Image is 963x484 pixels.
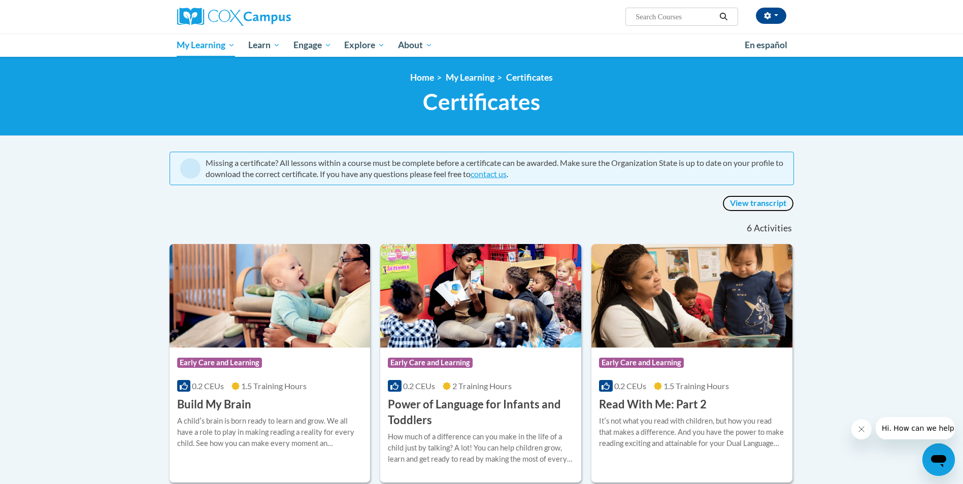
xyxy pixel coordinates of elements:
a: Certificates [506,72,553,83]
input: Search Courses [635,11,716,23]
span: 0.2 CEUs [614,381,646,391]
iframe: Button to launch messaging window [922,443,955,476]
div: How much of a difference can you make in the life of a child just by talking? A lot! You can help... [388,431,574,465]
a: View transcript [722,195,794,212]
div: Main menu [162,33,802,57]
a: My Learning [171,33,242,57]
a: My Learning [446,72,494,83]
a: About [391,33,439,57]
span: 1.5 Training Hours [241,381,307,391]
span: Explore [344,39,385,51]
span: 1.5 Training Hours [663,381,729,391]
iframe: Close message [851,419,872,439]
img: Cox Campus [177,8,291,26]
a: Course LogoEarly Care and Learning0.2 CEUs1.5 Training Hours Build My BrainA childʹs brain is bor... [170,244,371,482]
span: My Learning [177,39,235,51]
a: Learn [242,33,287,57]
img: Course Logo [380,244,581,348]
span: En español [745,40,787,50]
span: About [398,39,433,51]
a: En español [738,34,794,56]
a: contact us [471,169,507,179]
span: Early Care and Learning [599,358,684,368]
div: A childʹs brain is born ready to learn and grow. We all have a role to play in making reading a r... [177,416,363,449]
span: Early Care and Learning [177,358,262,368]
span: 0.2 CEUs [403,381,435,391]
a: Course LogoEarly Care and Learning0.2 CEUs1.5 Training Hours Read With Me: Part 2Itʹs not what yo... [591,244,792,482]
span: Engage [293,39,331,51]
a: Engage [287,33,338,57]
a: Explore [338,33,391,57]
span: 0.2 CEUs [192,381,224,391]
a: Cox Campus [177,8,370,26]
button: Search [716,11,731,23]
a: Home [410,72,434,83]
a: Course LogoEarly Care and Learning0.2 CEUs2 Training Hours Power of Language for Infants and Todd... [380,244,581,482]
span: 2 Training Hours [452,381,512,391]
span: 6 [747,223,752,234]
iframe: Message from company [876,417,955,439]
div: Missing a certificate? All lessons within a course must be complete before a certificate can be a... [206,157,783,180]
img: Course Logo [591,244,792,348]
span: Hi. How can we help? [6,7,82,15]
span: Learn [248,39,280,51]
button: Account Settings [756,8,786,24]
h3: Power of Language for Infants and Toddlers [388,397,574,428]
h3: Build My Brain [177,397,251,412]
img: Course Logo [170,244,371,348]
h3: Read With Me: Part 2 [599,397,707,412]
span: Early Care and Learning [388,358,473,368]
span: Activities [754,223,792,234]
div: Itʹs not what you read with children, but how you read that makes a difference. And you have the ... [599,416,785,449]
span: Certificates [423,88,540,115]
